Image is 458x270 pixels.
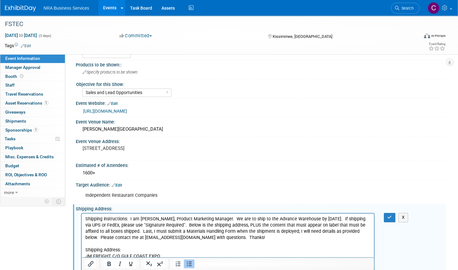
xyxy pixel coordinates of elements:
td: Tags [5,43,31,49]
span: 1 [34,128,38,132]
p: [GEOGRAPHIC_DATA] [4,71,289,77]
p: FSTEC 2025 [4,46,289,52]
a: Sponsorships1 [0,126,65,135]
div: Event Website: [76,99,446,107]
li: Contact Name: [PERSON_NAME] [16,183,289,189]
div: Event Format [380,32,446,42]
span: Staff [5,83,15,88]
div: 1600+ [80,168,441,178]
span: Search [399,6,414,11]
body: Rich Text Area. Press ALT-0 for help. [3,2,289,239]
p: PIECE ______ OF ______________ [4,133,289,140]
a: Booth [0,72,65,81]
span: ROI, Objectives & ROO [5,172,47,177]
a: Edit [107,101,118,106]
button: Subscript [144,259,154,268]
a: Tasks [0,135,65,143]
a: Shipments [0,117,65,126]
p: Affix Label with this Content on Multiple Sides of Boxes (even part of a pallet): [4,83,289,90]
button: Underline [125,259,136,268]
button: Italic [115,259,125,268]
span: 1 [44,101,48,105]
b: FSTEC 2025 [4,102,28,108]
div: Objective for this Show: [76,80,443,88]
p: NATIONAL RESTAURANT ASSN / [DOMAIN_NAME] [4,52,289,59]
span: Giveaways [5,110,25,115]
a: ROI, Objectives & ROO [0,171,65,179]
span: Misc. Expenses & Credits [5,154,54,159]
p: Materials Handling Form: [4,152,289,158]
td: Personalize Event Tab Strip [42,197,52,205]
span: NRA Business Services [43,6,89,11]
p: BOOTH #: 133 [4,96,289,102]
p: [GEOGRAPHIC_DATA] [4,121,289,127]
a: Budget [0,162,65,170]
p: [STREET_ADDRESS] [4,65,289,71]
span: Shipments [5,119,26,124]
td: Toggle Event Tabs [52,197,65,205]
li: Total # of Pieces: [PERSON_NAME], please provide. [16,221,289,227]
div: In-Person [431,34,446,38]
span: Event Information [5,56,40,61]
div: Products to be shown:: [76,60,446,68]
div: Event Venue Name: [76,117,446,125]
a: Misc. Expenses & Credits [0,153,65,161]
span: Specify products to be shown: [83,70,138,74]
li: Est. Arrival Date: [PERSON_NAME], please provide. [16,214,289,221]
div: Event Venue Address: [76,137,446,145]
pre: [STREET_ADDRESS] [83,146,223,151]
p: JM FREIGHT C/O GULF COAST EXPO [4,108,289,115]
span: Booth not reserved yet [19,74,25,79]
a: Travel Reservations [0,90,65,99]
div: FSTEC [3,19,408,30]
p: JM FREIGHT C/O GULF COAST EXPO [4,40,289,46]
a: [URL][DOMAIN_NAME] [83,109,127,114]
span: Playbook [5,145,23,150]
a: more [0,188,65,197]
span: to [18,33,24,38]
a: Giveaways [0,108,65,117]
div: [PERSON_NAME][GEOGRAPHIC_DATA] [80,124,441,134]
p: Shipping instructions: I am [PERSON_NAME], Product Marketing Manager. We are to ship to the Advan... [4,2,289,27]
button: Superscript [155,259,165,268]
a: Asset Reservations1 [0,99,65,108]
a: Playbook [0,144,65,152]
div: Estimated # of Attendees: [76,161,446,169]
div: Event Rating [429,43,445,46]
button: Bullet list [184,259,194,268]
p: Shipping Address: [4,34,289,40]
p: COMPANY NAME: NATIONAL RESTAURANT ASSN / [DOMAIN_NAME] [4,90,289,96]
p: To complete the form, I will include/need the following information: [4,171,289,177]
span: Asset Reservations [5,101,48,106]
span: (3 days) [38,34,51,38]
p: I must submit this form to the Advance Warehouse prior to the shipment reaching their location. A... [4,158,289,171]
div: Target Audience: [76,180,446,188]
a: Edit [21,44,31,48]
a: Event Information [0,54,65,63]
span: more [4,190,14,195]
div: Shipping Address: [76,204,446,212]
button: Bold [104,259,114,268]
button: Committed [117,33,154,39]
li: Date Shipped: [PERSON_NAME], please provide. [16,208,289,214]
img: Format-Inperson.png [424,33,430,38]
span: Booth [5,74,25,79]
span: Attachments [5,181,30,186]
a: Search [391,3,419,14]
a: Staff [0,81,65,90]
button: X [398,213,408,222]
span: Budget [5,163,19,168]
a: Edit [112,183,122,187]
li: Shipper Name: National Restaurant Assn / [DOMAIN_NAME] [16,177,289,183]
span: Kissimmee, [GEOGRAPHIC_DATA] [273,34,332,39]
div: Independent Restaurant Companies [81,189,374,202]
p: BOOTH #133 [4,59,289,65]
li: PRO # or Tracking #: [PERSON_NAME], please provided ALL tracking numbers. [16,202,289,208]
p: [STREET_ADDRESS] [4,115,289,121]
button: Numbered list [173,259,184,268]
li: Freight Company: [PERSON_NAME], please provide. [16,196,289,202]
p: (Please number each piece.) [4,140,289,146]
li: Phone # / Afterhours Phone: to input [PERSON_NAME]'s ph # [16,189,289,196]
span: Travel Reservations [5,92,43,97]
img: ExhibitDay [5,5,36,11]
